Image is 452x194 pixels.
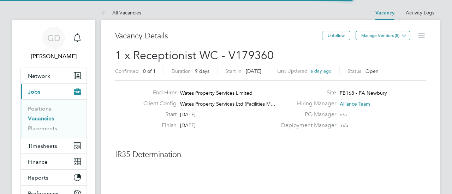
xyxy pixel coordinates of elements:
[28,158,48,165] span: Finance
[28,88,40,95] span: Jobs
[21,170,87,185] button: Reports
[277,111,336,118] label: PO Manager
[138,111,177,118] label: Start
[322,31,350,40] button: Unfollow
[138,100,177,107] label: Client Config
[277,122,336,129] label: Deployment Manager
[375,10,394,16] a: Vacancy
[21,138,87,154] button: Timesheets
[277,68,308,74] label: Last Updated
[340,101,370,107] span: Alliance Team
[246,68,261,74] span: [DATE]
[115,68,139,74] label: Confirmed
[101,10,141,16] a: All Vacancies
[115,31,322,41] h3: Vacancy Details
[20,27,87,61] a: GD[PERSON_NAME]
[180,90,252,96] span: Wates Property Services Limited
[28,105,51,112] a: Positions
[277,100,336,107] label: Hiring Manager
[47,33,60,43] span: GD
[20,52,87,61] span: Gary Davies
[28,143,57,149] span: Timesheets
[21,68,87,83] button: Network
[28,125,57,132] a: Placements
[277,89,336,96] label: Site
[340,111,347,118] span: n/a
[365,68,379,74] span: Open
[28,174,48,181] span: Reports
[180,101,275,107] span: Wates Property Services Ltd (Facilities M…
[138,122,177,129] label: Finish
[225,68,242,74] label: Start In
[21,154,87,169] button: Finance
[115,150,426,160] h3: IR35 Determination
[21,84,87,99] button: Jobs
[21,99,87,138] div: Jobs
[195,68,209,74] span: 9 days
[347,68,361,74] label: Status
[172,68,191,74] label: Duration
[138,89,177,96] label: End Hirer
[28,73,50,79] span: Network
[180,122,196,129] span: [DATE]
[406,10,434,16] a: Activity Logs
[340,90,387,96] span: FB168 - FA Newbury
[341,122,348,129] span: n/a
[115,49,274,62] span: 1 x Receptionist WC - V179360
[310,68,332,74] span: a day ago
[180,111,196,118] span: [DATE]
[28,115,54,122] a: Vacancies
[143,68,156,74] span: 0 of 1
[356,31,410,40] button: Manage Vendors (5)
